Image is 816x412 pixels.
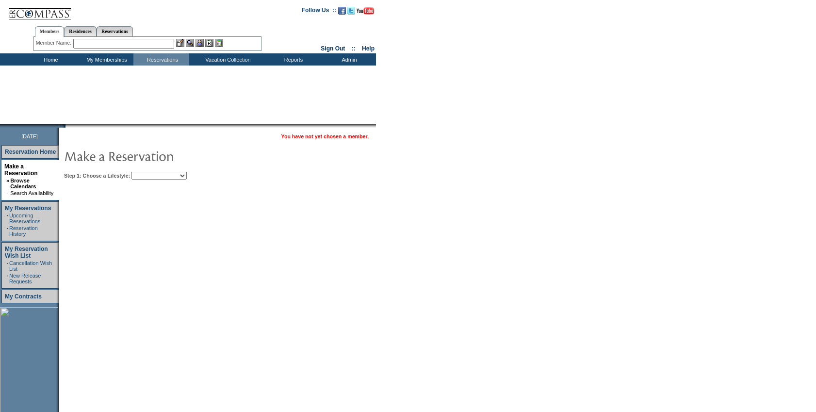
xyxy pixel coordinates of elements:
img: Become our fan on Facebook [338,7,346,15]
a: Reservation History [9,225,38,237]
a: Search Availability [10,190,53,196]
img: b_calculator.gif [215,39,223,47]
img: Reservations [205,39,213,47]
a: Help [362,45,375,52]
a: Browse Calendars [10,178,36,189]
a: Subscribe to our YouTube Channel [357,10,374,16]
td: · [7,213,8,224]
img: promoShadowLeftCorner.gif [62,124,65,128]
b: Step 1: Choose a Lifestyle: [64,173,130,179]
img: b_edit.gif [176,39,184,47]
img: pgTtlMakeReservation.gif [64,146,258,165]
td: My Memberships [78,53,133,66]
img: Impersonate [196,39,204,47]
img: Subscribe to our YouTube Channel [357,7,374,15]
a: Follow us on Twitter [347,10,355,16]
img: View [186,39,194,47]
a: Become our fan on Facebook [338,10,346,16]
img: blank.gif [65,124,66,128]
a: My Contracts [5,293,42,300]
a: New Release Requests [9,273,41,284]
img: Follow us on Twitter [347,7,355,15]
a: Residences [64,26,97,36]
a: Reservation Home [5,148,56,155]
span: [DATE] [21,133,38,139]
a: My Reservations [5,205,51,212]
a: Sign Out [321,45,345,52]
td: · [6,190,9,196]
td: Vacation Collection [189,53,264,66]
td: · [7,225,8,237]
a: Make a Reservation [4,163,38,177]
a: My Reservation Wish List [5,246,48,259]
a: Reservations [97,26,133,36]
span: :: [352,45,356,52]
td: Reservations [133,53,189,66]
td: · [7,273,8,284]
span: You have not yet chosen a member. [281,133,369,139]
td: Follow Us :: [302,6,336,17]
a: Cancellation Wish List [9,260,52,272]
td: · [7,260,8,272]
div: Member Name: [36,39,73,47]
b: » [6,178,9,183]
td: Home [22,53,78,66]
td: Admin [320,53,376,66]
a: Upcoming Reservations [9,213,40,224]
td: Reports [264,53,320,66]
a: Members [35,26,65,37]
